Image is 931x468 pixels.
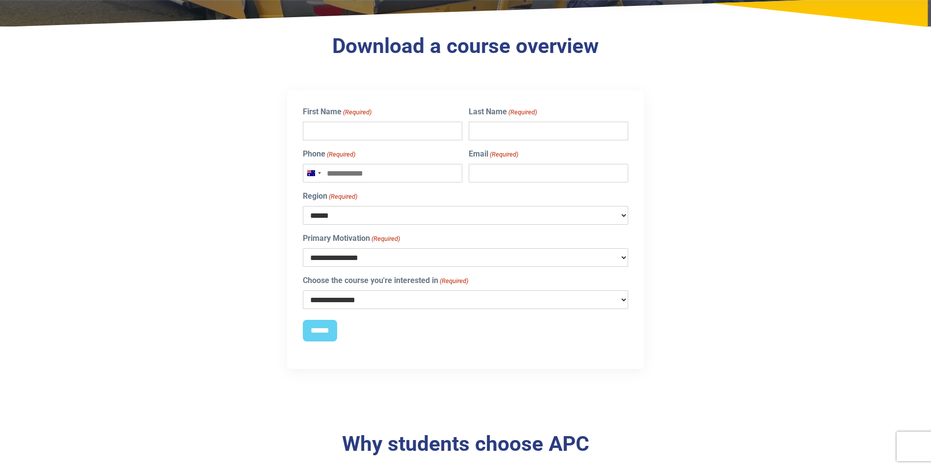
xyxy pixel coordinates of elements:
span: (Required) [326,150,355,159]
label: Phone [303,148,355,160]
h3: Why students choose APC [179,432,753,457]
span: (Required) [328,192,357,202]
span: (Required) [371,234,400,244]
h3: Download a course overview [179,34,753,59]
label: Last Name [469,106,537,118]
label: Choose the course you're interested in [303,275,468,286]
span: (Required) [439,276,468,286]
span: (Required) [508,107,537,117]
label: Region [303,190,357,202]
label: Email [469,148,518,160]
button: Selected country [303,164,324,182]
span: (Required) [342,107,372,117]
span: (Required) [489,150,519,159]
label: Primary Motivation [303,233,400,244]
label: First Name [303,106,372,118]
